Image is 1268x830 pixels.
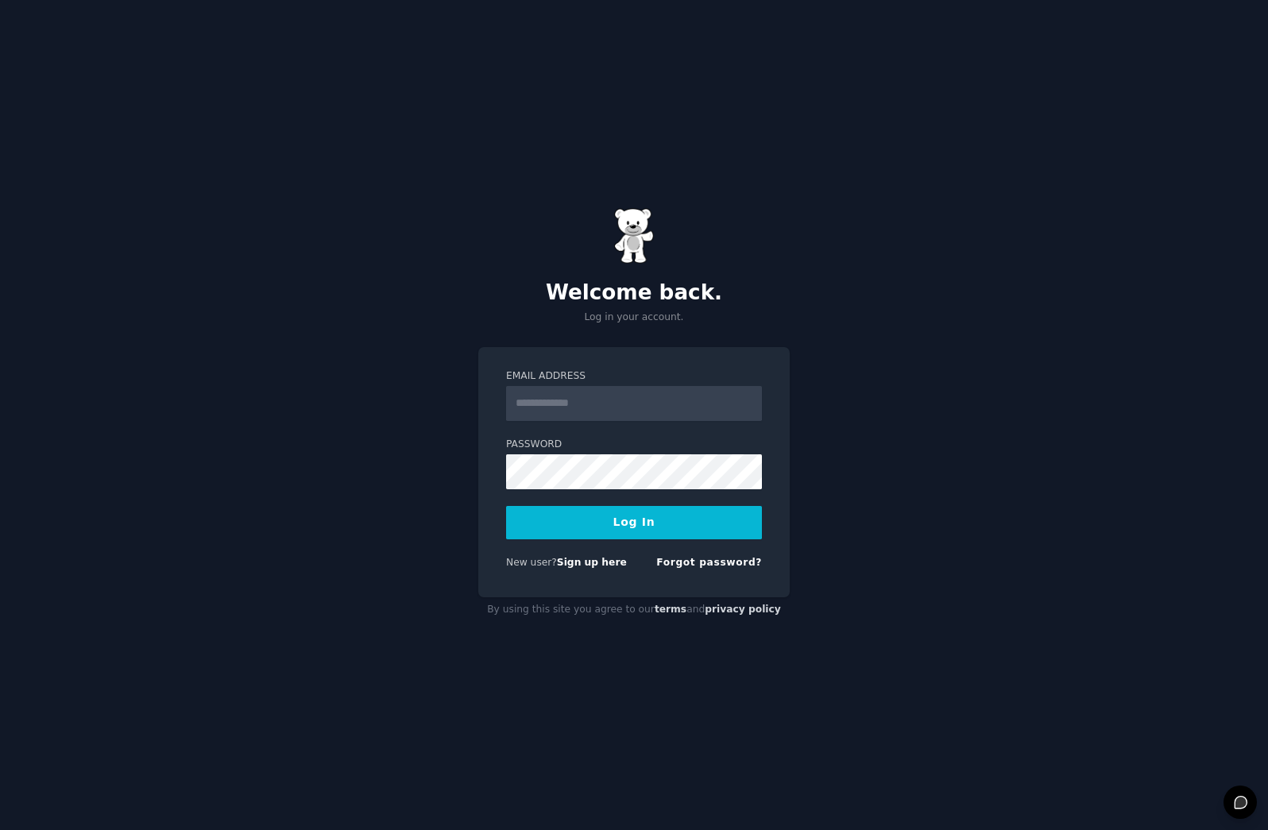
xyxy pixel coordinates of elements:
[478,597,790,623] div: By using this site you agree to our and
[506,369,762,384] label: Email Address
[656,557,762,568] a: Forgot password?
[506,438,762,452] label: Password
[655,604,686,615] a: terms
[614,208,654,264] img: Gummy Bear
[557,557,627,568] a: Sign up here
[506,557,557,568] span: New user?
[478,280,790,306] h2: Welcome back.
[506,506,762,539] button: Log In
[705,604,781,615] a: privacy policy
[478,311,790,325] p: Log in your account.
